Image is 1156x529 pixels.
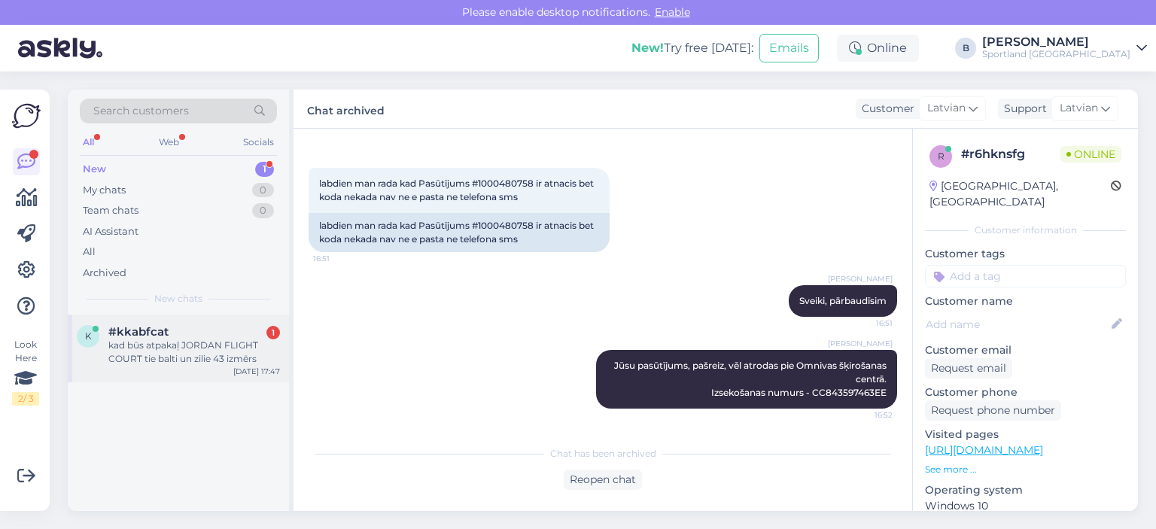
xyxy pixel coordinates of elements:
[83,224,138,239] div: AI Assistant
[1060,146,1121,163] span: Online
[564,470,642,490] div: Reopen chat
[828,338,893,349] span: [PERSON_NAME]
[83,245,96,260] div: All
[12,392,39,406] div: 2 / 3
[759,34,819,62] button: Emails
[925,223,1126,237] div: Customer information
[309,213,610,252] div: labdien man rada kad Pasūtījums #1000480758 ir atnacis bet koda nekada nav ne e pasta ne telefona...
[83,266,126,281] div: Archived
[938,150,945,162] span: r
[252,183,274,198] div: 0
[925,482,1126,498] p: Operating system
[12,338,39,406] div: Look Here
[925,385,1126,400] p: Customer phone
[631,39,753,57] div: Try free [DATE]:
[319,178,596,202] span: labdien man rada kad Pasūtījums #1000480758 ir atnacis bet koda nekada nav ne e pasta ne telefona...
[1060,100,1098,117] span: Latvian
[925,443,1043,457] a: [URL][DOMAIN_NAME]
[836,409,893,421] span: 16:52
[614,360,889,398] span: Jūsu pasūtījums, pašreiz, vēl atrodas pie Omnivas šķirošanas centrā. Izsekošanas numurs - CC84359...
[925,265,1126,287] input: Add a tag
[926,316,1109,333] input: Add name
[856,101,914,117] div: Customer
[313,253,370,264] span: 16:51
[255,162,274,177] div: 1
[961,145,1060,163] div: # r6hknsfg
[83,162,106,177] div: New
[982,36,1130,48] div: [PERSON_NAME]
[266,326,280,339] div: 1
[93,103,189,119] span: Search customers
[233,366,280,377] div: [DATE] 17:47
[80,132,97,152] div: All
[828,273,893,284] span: [PERSON_NAME]
[925,246,1126,262] p: Customer tags
[837,35,919,62] div: Online
[925,342,1126,358] p: Customer email
[925,293,1126,309] p: Customer name
[925,498,1126,514] p: Windows 10
[631,41,664,55] b: New!
[240,132,277,152] div: Socials
[83,203,138,218] div: Team chats
[998,101,1047,117] div: Support
[307,99,385,119] label: Chat archived
[982,48,1130,60] div: Sportland [GEOGRAPHIC_DATA]
[154,292,202,306] span: New chats
[12,102,41,130] img: Askly Logo
[982,36,1147,60] a: [PERSON_NAME]Sportland [GEOGRAPHIC_DATA]
[925,463,1126,476] p: See more ...
[799,295,887,306] span: Sveiki, pārbaudīsim
[156,132,182,152] div: Web
[550,447,656,461] span: Chat has been archived
[929,178,1111,210] div: [GEOGRAPHIC_DATA], [GEOGRAPHIC_DATA]
[252,203,274,218] div: 0
[836,318,893,329] span: 16:51
[108,339,280,366] div: kad būs atpakaļ JORDAN FLIGHT COURT tie balti un zilie 43 izmērs
[650,5,695,19] span: Enable
[925,427,1126,442] p: Visited pages
[85,330,92,342] span: k
[925,358,1012,379] div: Request email
[927,100,966,117] span: Latvian
[955,38,976,59] div: B
[108,325,169,339] span: #kkabfcat
[925,400,1061,421] div: Request phone number
[83,183,126,198] div: My chats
